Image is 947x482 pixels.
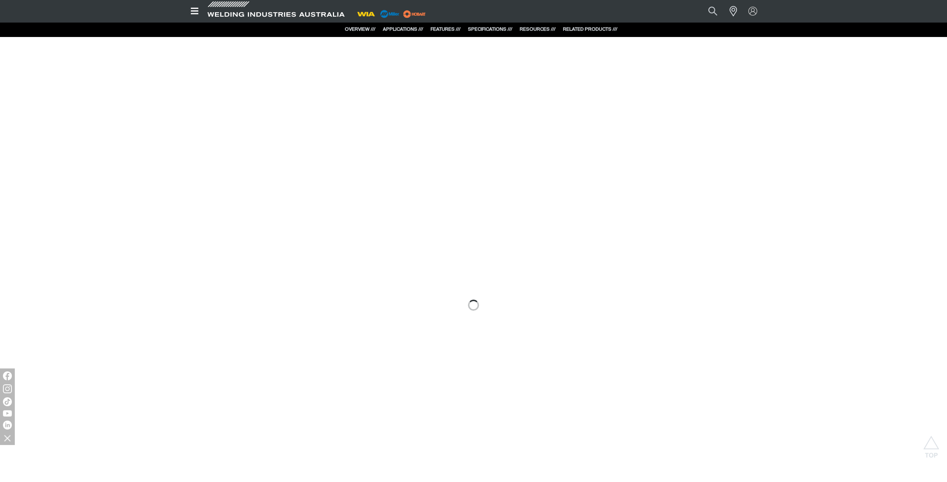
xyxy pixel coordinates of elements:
img: Instagram [3,384,12,393]
img: miller [401,9,428,20]
img: Facebook [3,371,12,380]
img: YouTube [3,410,12,417]
input: Product name or item number... [691,3,725,20]
a: RESOURCES /// [520,27,556,32]
a: SPECIFICATIONS /// [468,27,512,32]
img: LinkedIn [3,421,12,429]
button: Scroll to top [923,436,940,452]
a: miller [401,11,428,17]
a: OVERVIEW /// [345,27,375,32]
a: RELATED PRODUCTS /// [563,27,617,32]
img: TikTok [3,397,12,406]
button: Search products [700,3,725,20]
a: FEATURES /// [431,27,461,32]
a: APPLICATIONS /// [383,27,423,32]
img: hide socials [1,432,14,444]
